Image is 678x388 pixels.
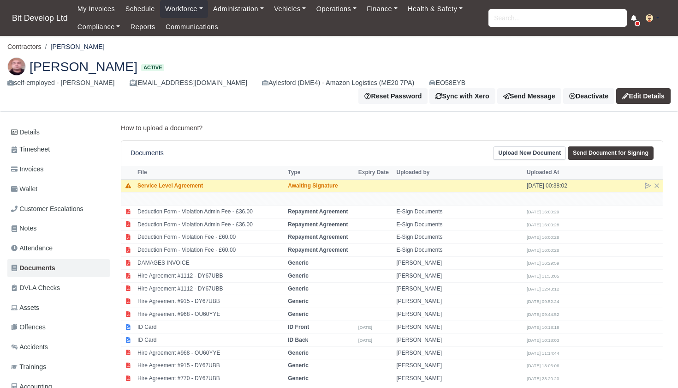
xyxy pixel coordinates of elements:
[632,344,678,388] iframe: Chat Widget
[358,88,428,104] button: Reset Password
[135,359,285,372] td: Hire Agreement #915 - DY67UBB
[11,283,60,293] span: DVLA Checks
[527,338,559,343] small: [DATE] 10:18:03
[488,9,627,27] input: Search...
[42,42,105,52] li: [PERSON_NAME]
[527,209,559,214] small: [DATE] 16:00:29
[131,149,164,157] h6: Documents
[30,60,137,73] span: [PERSON_NAME]
[7,318,110,336] a: Offences
[394,372,524,385] td: [PERSON_NAME]
[527,235,559,240] small: [DATE] 16:00:28
[394,282,524,295] td: [PERSON_NAME]
[262,78,414,88] div: Aylesford (DME4) - Amazon Logistics (ME20 7PA)
[135,372,285,385] td: Hire Agreement #770 - DY67UBB
[394,231,524,244] td: E-Sign Documents
[161,18,224,36] a: Communications
[527,312,559,317] small: [DATE] 09:44:52
[356,166,394,180] th: Expiry Date
[7,140,110,158] a: Timesheet
[563,88,614,104] a: Deactivate
[358,338,372,343] small: [DATE]
[288,337,308,343] strong: ID Back
[527,261,559,266] small: [DATE] 16:29:59
[11,144,50,155] span: Timesheet
[616,88,671,104] a: Edit Details
[121,124,202,132] a: How to upload a document?
[394,346,524,359] td: [PERSON_NAME]
[7,259,110,277] a: Documents
[429,88,495,104] button: Sync with Xero
[285,166,356,180] th: Type
[7,78,115,88] div: self-employed - [PERSON_NAME]
[135,282,285,295] td: Hire Agreement #1112 - DY67UBB
[358,325,372,330] small: [DATE]
[7,160,110,178] a: Invoices
[524,180,594,193] td: [DATE] 00:38:02
[493,146,566,160] a: Upload New Document
[568,146,654,160] a: Send Document for Signing
[288,234,348,240] strong: Repayment Agreement
[394,295,524,308] td: [PERSON_NAME]
[11,164,43,175] span: Invoices
[11,322,46,333] span: Offences
[394,321,524,334] td: [PERSON_NAME]
[288,273,309,279] strong: Generic
[135,231,285,244] td: Deduction Form - Violation Fee - £60.00
[135,346,285,359] td: Hire Agreement #968 - OU60YYE
[288,221,348,228] strong: Repayment Agreement
[7,299,110,317] a: Assets
[7,180,110,198] a: Wallet
[135,321,285,334] td: ID Card
[527,273,559,279] small: [DATE] 11:33:05
[135,218,285,231] td: Deduction Form - Violation Admin Fee - £36.00
[135,295,285,308] td: Hire Agreement #915 - DY67UBB
[135,180,285,193] td: Service Level Agreement
[527,325,559,330] small: [DATE] 10:18:18
[135,244,285,257] td: Deduction Form - Violation Fee - £60.00
[135,333,285,346] td: ID Card
[527,363,559,368] small: [DATE] 13:06:06
[288,350,309,356] strong: Generic
[7,200,110,218] a: Customer Escalations
[394,205,524,218] td: E-Sign Documents
[394,166,524,180] th: Uploaded by
[7,9,72,27] a: Bit Develop Ltd
[7,358,110,376] a: Trainings
[141,64,164,71] span: Active
[288,311,309,317] strong: Generic
[125,18,161,36] a: Reports
[527,222,559,227] small: [DATE] 16:00:28
[288,324,309,330] strong: ID Front
[11,303,39,313] span: Assets
[527,248,559,253] small: [DATE] 16:00:28
[288,247,348,253] strong: Repayment Agreement
[394,257,524,270] td: [PERSON_NAME]
[527,376,559,381] small: [DATE] 23:20:20
[11,263,55,273] span: Documents
[394,218,524,231] td: E-Sign Documents
[135,308,285,321] td: Hire Agreement #968 - OU60YYE
[429,78,465,88] a: EO58EYB
[288,375,309,382] strong: Generic
[527,351,559,356] small: [DATE] 11:14:44
[288,298,309,304] strong: Generic
[524,166,594,180] th: Uploaded At
[11,243,53,254] span: Attendance
[11,184,37,194] span: Wallet
[0,50,678,112] div: Petko Petkov
[11,223,36,234] span: Notes
[285,180,356,193] td: Awaiting Signature
[7,338,110,356] a: Accidents
[7,219,110,237] a: Notes
[11,342,48,352] span: Accidents
[394,269,524,282] td: [PERSON_NAME]
[7,279,110,297] a: DVLA Checks
[394,244,524,257] td: E-Sign Documents
[135,257,285,270] td: DAMAGES INVOICE
[135,205,285,218] td: Deduction Form - Violation Admin Fee - £36.00
[394,333,524,346] td: [PERSON_NAME]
